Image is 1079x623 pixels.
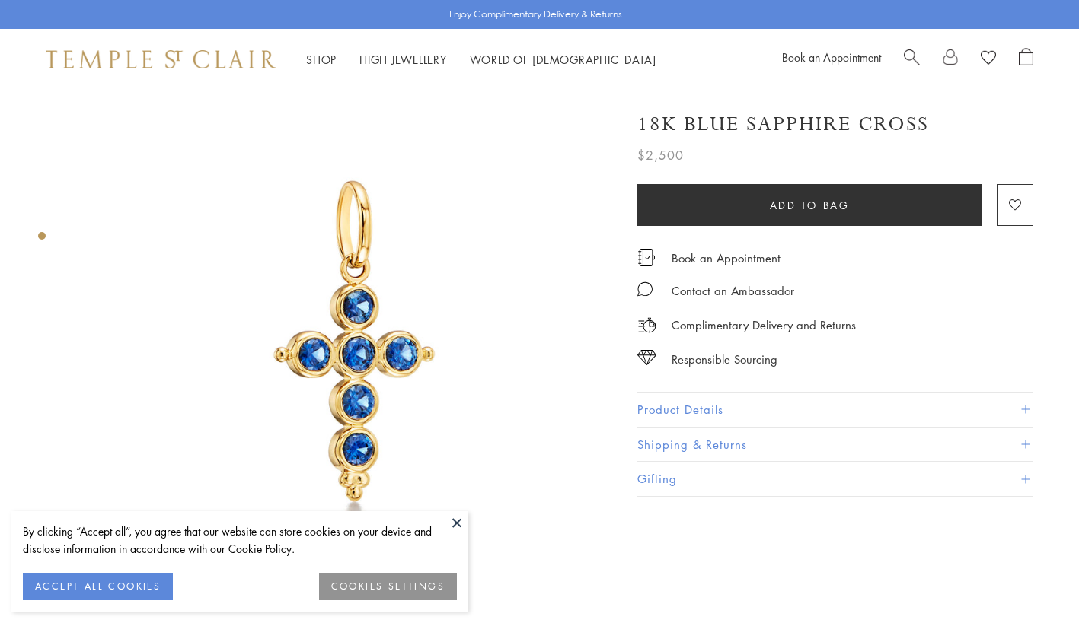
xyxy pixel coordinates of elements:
a: ShopShop [306,52,337,67]
a: Search [904,48,920,71]
button: Shipping & Returns [637,428,1033,462]
a: View Wishlist [981,48,996,71]
p: Complimentary Delivery and Returns [672,316,856,335]
a: Book an Appointment [782,49,881,65]
a: Book an Appointment [672,250,781,266]
button: Product Details [637,393,1033,427]
button: COOKIES SETTINGS [319,573,457,600]
iframe: Gorgias live chat messenger [1003,551,1064,608]
button: ACCEPT ALL COOKIES [23,573,173,600]
img: icon_sourcing.svg [637,350,656,365]
button: Add to bag [637,184,982,226]
img: icon_appointment.svg [637,249,656,266]
nav: Main navigation [306,50,656,69]
span: Add to bag [770,197,850,214]
a: Open Shopping Bag [1019,48,1033,71]
p: Enjoy Complimentary Delivery & Returns [449,7,622,22]
div: Responsible Sourcing [672,350,777,369]
span: $2,500 [637,145,684,165]
img: Temple St. Clair [46,50,276,68]
img: 18K Blue Sapphire Cross [99,90,615,605]
div: Contact an Ambassador [672,281,794,300]
a: High JewelleryHigh Jewellery [359,52,447,67]
img: MessageIcon-01_2.svg [637,281,653,297]
h1: 18K Blue Sapphire Cross [637,111,929,138]
button: Gifting [637,462,1033,496]
div: Product gallery navigation [38,228,46,252]
a: World of [DEMOGRAPHIC_DATA]World of [DEMOGRAPHIC_DATA] [470,52,656,67]
div: By clicking “Accept all”, you agree that our website can store cookies on your device and disclos... [23,523,457,558]
img: icon_delivery.svg [637,316,656,335]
